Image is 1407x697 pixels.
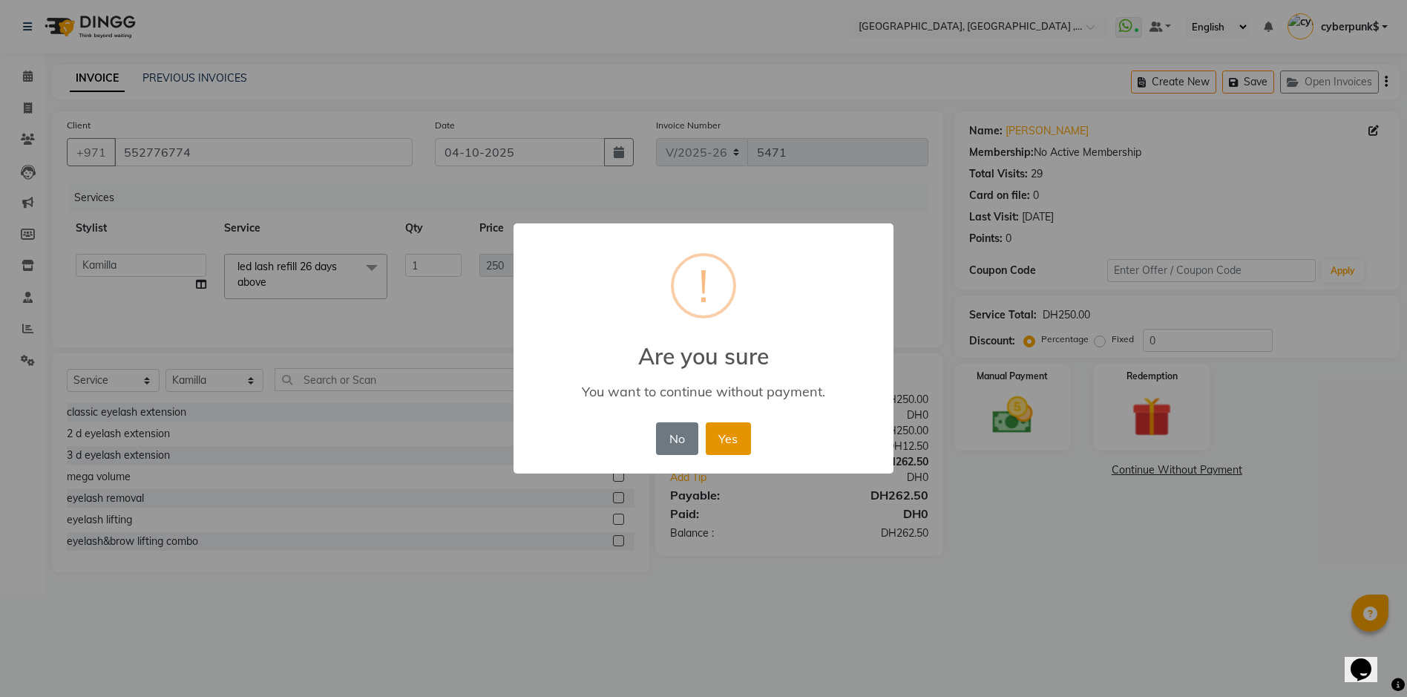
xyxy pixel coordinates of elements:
[698,256,709,315] div: !
[1345,638,1392,682] iframe: chat widget
[656,422,698,455] button: No
[706,422,751,455] button: Yes
[535,383,872,400] div: You want to continue without payment.
[514,325,893,370] h2: Are you sure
